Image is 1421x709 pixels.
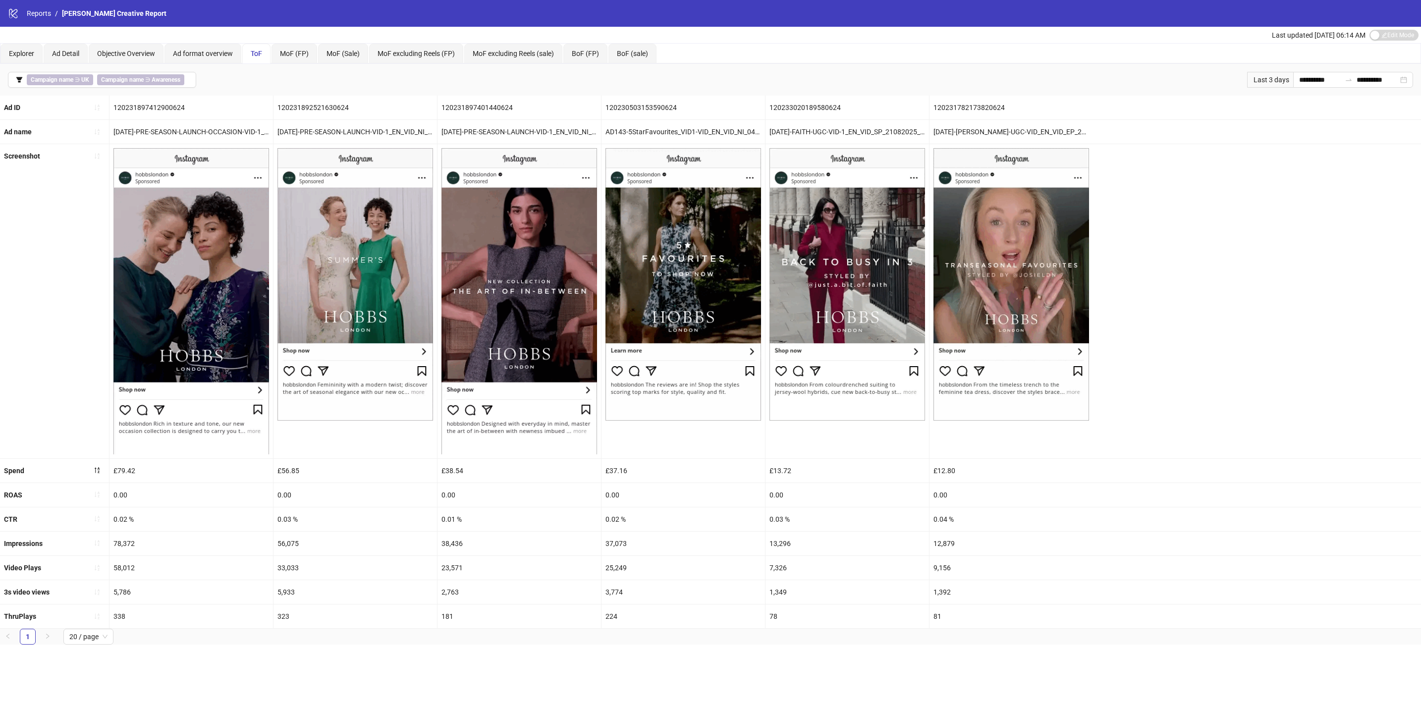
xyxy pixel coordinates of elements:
[20,629,35,644] a: 1
[929,604,1093,628] div: 81
[94,104,101,111] span: sort-ascending
[280,50,309,57] span: MoF (FP)
[55,8,58,19] li: /
[601,483,765,507] div: 0.00
[929,96,1093,119] div: 120231782173820624
[601,120,765,144] div: AD143-5StarFavourites_VID1-VID_EN_VID_NI_04072025_F_CC_SC1_None_BAU
[273,120,437,144] div: [DATE]-PRE-SEASON-LAUNCH-VID-1_EN_VID_NI_27062025_F_CC_SC1_USP10_BAU
[1272,31,1366,39] span: Last updated [DATE] 06:14 AM
[273,96,437,119] div: 120231892521630624
[94,540,101,546] span: sort-ascending
[94,128,101,135] span: sort-ascending
[765,507,929,531] div: 0.03 %
[40,629,55,645] li: Next Page
[617,50,648,57] span: BoF (sale)
[601,532,765,555] div: 37,073
[601,96,765,119] div: 120230503153590624
[437,507,601,531] div: 0.01 %
[929,120,1093,144] div: [DATE]-[PERSON_NAME]-UGC-VID_EN_VID_EP_29072025_F_CC_SC13_None_UGC
[765,580,929,604] div: 1,349
[4,128,32,136] b: Ad name
[437,96,601,119] div: 120231897401440624
[113,148,269,454] img: Screenshot 120231897412900624
[327,50,360,57] span: MoF (Sale)
[929,532,1093,555] div: 12,879
[109,459,273,483] div: £79.42
[929,580,1093,604] div: 1,392
[152,76,180,83] b: Awareness
[109,96,273,119] div: 120231897412900624
[109,580,273,604] div: 5,786
[1247,72,1293,88] div: Last 3 days
[5,633,11,639] span: left
[16,76,23,83] span: filter
[45,633,51,639] span: right
[378,50,455,57] span: MoF excluding Reels (FP)
[1345,76,1353,84] span: swap-right
[63,629,113,645] div: Page Size
[109,483,273,507] div: 0.00
[437,459,601,483] div: £38.54
[765,556,929,580] div: 7,326
[437,556,601,580] div: 23,571
[4,152,40,160] b: Screenshot
[273,507,437,531] div: 0.03 %
[109,120,273,144] div: [DATE]-PRE-SEASON-LAUNCH-OCCASION-VID-1_EN_VID_NI_30072025_F_CC_SC1_None_SEASONAL
[601,556,765,580] div: 25,249
[4,588,50,596] b: 3s video views
[929,556,1093,580] div: 9,156
[101,76,144,83] b: Campaign name
[601,459,765,483] div: £37.16
[4,467,24,475] b: Spend
[52,50,79,57] span: Ad Detail
[8,72,196,88] button: Campaign name ∋ UKCampaign name ∋ Awareness
[933,148,1089,421] img: Screenshot 120231782173820624
[473,50,554,57] span: MoF excluding Reels (sale)
[1345,76,1353,84] span: to
[4,515,17,523] b: CTR
[765,459,929,483] div: £13.72
[4,564,41,572] b: Video Plays
[31,76,73,83] b: Campaign name
[20,629,36,645] li: 1
[69,629,108,644] span: 20 / page
[94,589,101,596] span: sort-ascending
[4,104,20,111] b: Ad ID
[4,612,36,620] b: ThruPlays
[25,8,53,19] a: Reports
[94,515,101,522] span: sort-ascending
[437,532,601,555] div: 38,436
[109,604,273,628] div: 338
[109,532,273,555] div: 78,372
[251,50,262,57] span: ToF
[94,467,101,474] span: sort-descending
[601,580,765,604] div: 3,774
[94,613,101,620] span: sort-ascending
[4,491,22,499] b: ROAS
[765,532,929,555] div: 13,296
[765,120,929,144] div: [DATE]-FAITH-UGC-VID-1_EN_VID_SP_21082025_F_CC_SC13_None_UGC
[94,564,101,571] span: sort-ascending
[437,120,601,144] div: [DATE]-PRE-SEASON-LAUNCH-VID-1_EN_VID_NI_28072025_F_CC_SC1_USP10_SEASONAL
[601,604,765,628] div: 224
[97,74,184,85] span: ∋
[437,604,601,628] div: 181
[765,483,929,507] div: 0.00
[437,483,601,507] div: 0.00
[765,96,929,119] div: 120233020189580624
[605,148,761,421] img: Screenshot 120230503153590624
[97,50,155,57] span: Objective Overview
[109,556,273,580] div: 58,012
[572,50,599,57] span: BoF (FP)
[4,540,43,547] b: Impressions
[94,153,101,160] span: sort-ascending
[273,483,437,507] div: 0.00
[273,532,437,555] div: 56,075
[40,629,55,645] button: right
[769,148,925,421] img: Screenshot 120233020189580624
[94,491,101,498] span: sort-ascending
[273,580,437,604] div: 5,933
[929,459,1093,483] div: £12.80
[277,148,433,421] img: Screenshot 120231892521630624
[601,507,765,531] div: 0.02 %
